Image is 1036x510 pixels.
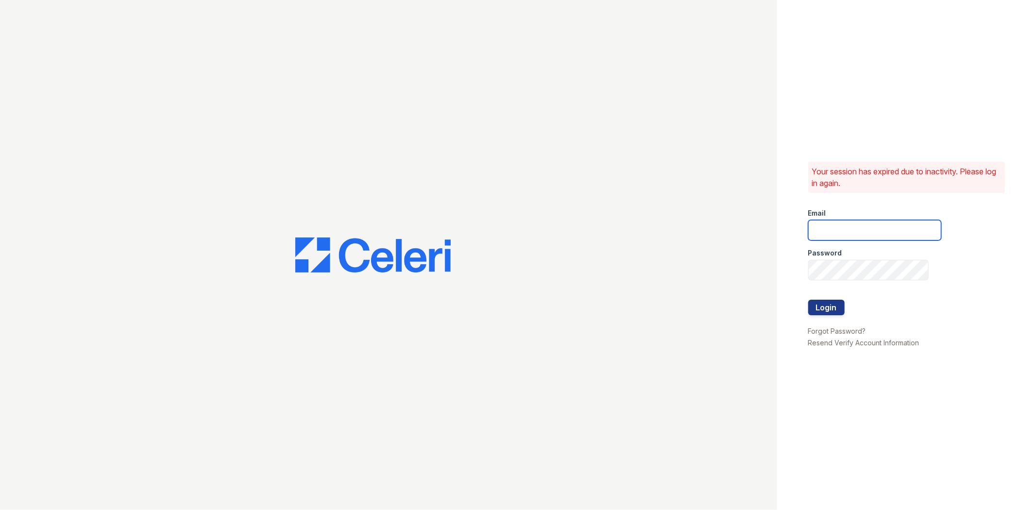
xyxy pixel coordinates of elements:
img: CE_Logo_Blue-a8612792a0a2168367f1c8372b55b34899dd931a85d93a1a3d3e32e68fde9ad4.png [295,238,451,272]
label: Password [808,248,842,258]
a: Forgot Password? [808,327,866,335]
a: Resend Verify Account Information [808,339,919,347]
label: Email [808,208,826,218]
p: Your session has expired due to inactivity. Please log in again. [812,166,1001,189]
button: Login [808,300,845,315]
